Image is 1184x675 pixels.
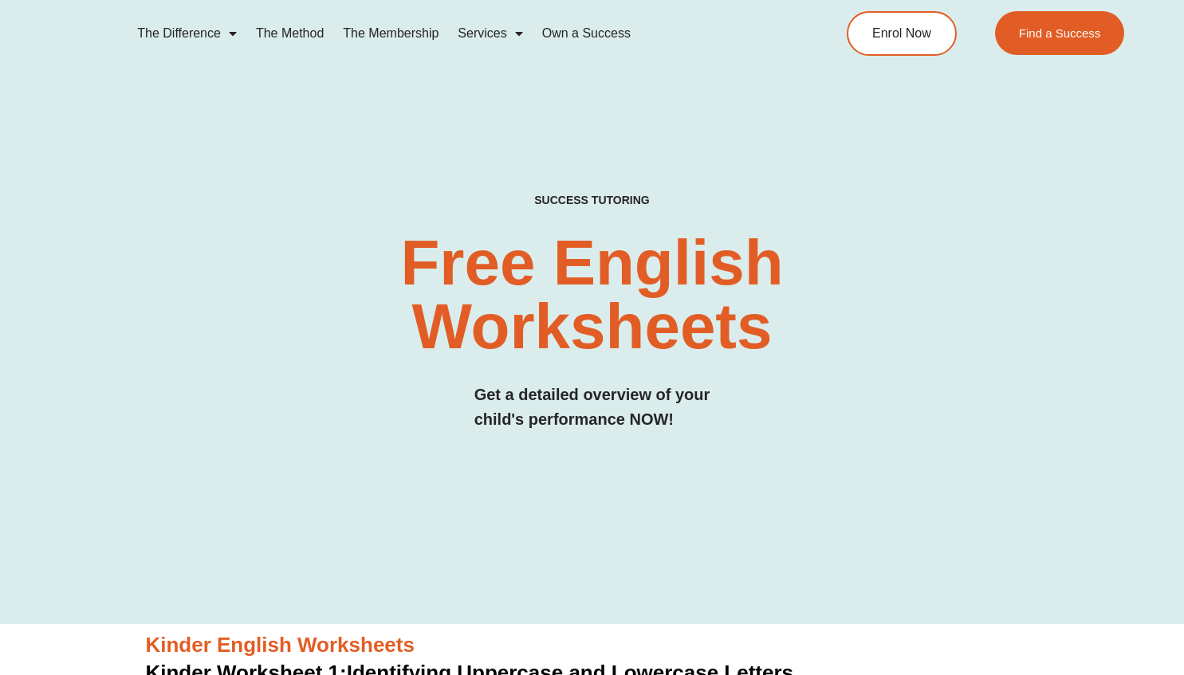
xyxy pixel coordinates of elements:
[146,632,1039,659] h3: Kinder English Worksheets
[474,383,710,432] h3: Get a detailed overview of your child's performance NOW!
[533,15,640,52] a: Own a Success
[872,27,931,40] span: Enrol Now
[1019,27,1101,39] span: Find a Success
[1104,598,1184,675] iframe: Chat Widget
[995,11,1125,55] a: Find a Success
[128,15,246,52] a: The Difference
[246,15,333,52] a: The Method
[435,194,750,207] h4: SUCCESS TUTORING​
[448,15,532,52] a: Services
[333,15,448,52] a: The Membership
[128,15,785,52] nav: Menu
[847,11,957,56] a: Enrol Now
[240,231,943,359] h2: Free English Worksheets​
